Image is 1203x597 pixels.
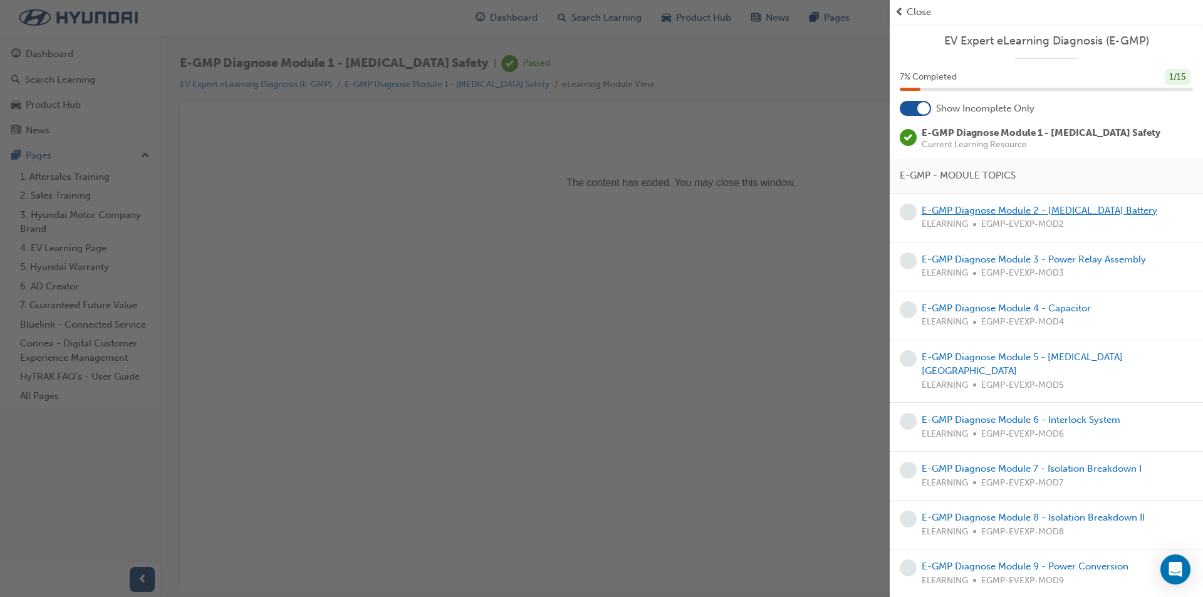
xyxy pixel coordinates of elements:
[936,101,1034,116] span: Show Incomplete Only
[900,301,917,318] span: learningRecordVerb_NONE-icon
[922,414,1120,425] a: E-GMP Diagnose Module 6 - Interlock System
[900,350,917,367] span: learningRecordVerb_NONE-icon
[922,127,1160,138] span: E-GMP Diagnose Module 1 - [MEDICAL_DATA] Safety
[5,10,978,66] p: The content has ended. You may close this window.
[922,561,1128,572] a: E-GMP Diagnose Module 9 - Power Conversion
[922,303,1091,314] a: E-GMP Diagnose Module 4 - Capacitor
[922,254,1146,265] a: E-GMP Diagnose Module 3 - Power Relay Assembly
[895,5,1198,19] button: prev-iconClose
[922,476,968,491] span: ELEARNING
[981,525,1064,539] span: EGMP-EVEXP-MOD8
[922,378,968,393] span: ELEARNING
[981,217,1064,232] span: EGMP-EVEXP-MOD2
[981,266,1064,281] span: EGMP-EVEXP-MOD3
[900,129,917,146] span: learningRecordVerb_PASS-icon
[895,5,904,19] span: prev-icon
[981,315,1064,330] span: EGMP-EVEXP-MOD4
[922,427,968,442] span: ELEARNING
[900,169,1016,183] span: E-GMP - MODULE TOPICS
[900,559,917,576] span: learningRecordVerb_NONE-icon
[900,70,957,85] span: 7 % Completed
[981,427,1064,442] span: EGMP-EVEXP-MOD6
[922,217,968,232] span: ELEARNING
[922,463,1142,474] a: E-GMP Diagnose Module 7 - Isolation Breakdown I
[981,378,1064,393] span: EGMP-EVEXP-MOD5
[900,413,917,430] span: learningRecordVerb_NONE-icon
[922,140,1160,149] span: Current Learning Resource
[981,476,1063,491] span: EGMP-EVEXP-MOD7
[900,511,917,527] span: learningRecordVerb_NONE-icon
[900,204,917,221] span: learningRecordVerb_NONE-icon
[922,525,968,539] span: ELEARNING
[900,462,917,479] span: learningRecordVerb_NONE-icon
[922,351,1123,377] a: E-GMP Diagnose Module 5 - [MEDICAL_DATA][GEOGRAPHIC_DATA]
[1165,69,1190,86] div: 1 / 15
[900,252,917,269] span: learningRecordVerb_NONE-icon
[981,574,1064,588] span: EGMP-EVEXP-MOD9
[900,34,1193,48] a: EV Expert eLearning Diagnosis (E-GMP)
[922,512,1145,523] a: E-GMP Diagnose Module 8 - Isolation Breakdown II
[1160,554,1190,584] div: Open Intercom Messenger
[922,205,1157,216] a: E-GMP Diagnose Module 2 - [MEDICAL_DATA] Battery
[907,5,931,19] span: Close
[922,315,968,330] span: ELEARNING
[922,574,968,588] span: ELEARNING
[922,266,968,281] span: ELEARNING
